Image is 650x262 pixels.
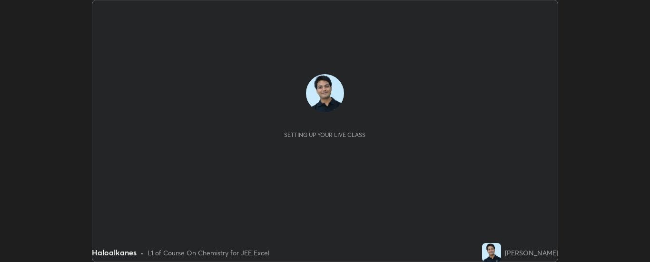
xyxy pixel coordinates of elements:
[306,74,344,112] img: a66c93c3f3b24783b2fbdc83a771ea14.jpg
[92,247,137,258] div: Haloalkanes
[148,248,269,258] div: L1 of Course On Chemistry for JEE Excel
[140,248,144,258] div: •
[505,248,558,258] div: [PERSON_NAME]
[482,243,501,262] img: a66c93c3f3b24783b2fbdc83a771ea14.jpg
[284,131,365,138] div: Setting up your live class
